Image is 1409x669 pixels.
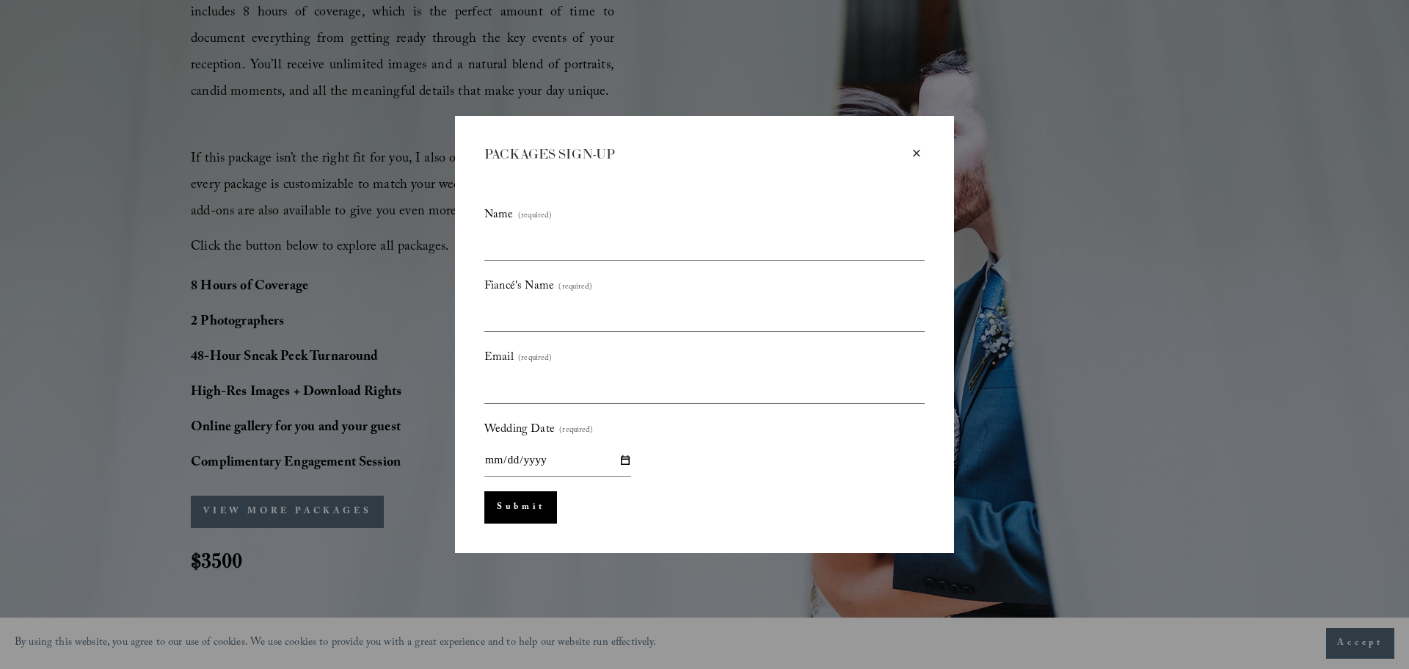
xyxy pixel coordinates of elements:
[484,275,554,298] span: Fiancé's Name
[559,423,593,439] span: (required)
[484,145,909,164] div: PACKAGES SIGN-UP
[484,491,557,524] button: Submit
[484,419,555,441] span: Wedding Date
[558,280,592,296] span: (required)
[518,351,552,367] span: (required)
[484,347,514,369] span: Email
[484,204,514,227] span: Name
[909,145,925,162] div: Close
[518,209,552,225] span: (required)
